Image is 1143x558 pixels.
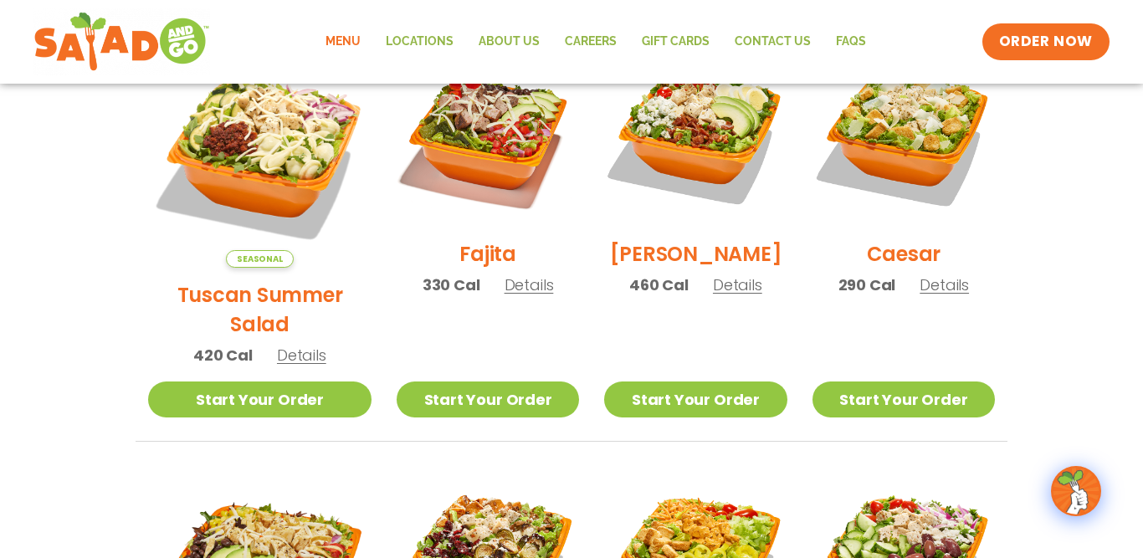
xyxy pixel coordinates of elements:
a: About Us [466,23,552,61]
h2: Caesar [867,239,941,269]
a: Start Your Order [604,381,787,417]
span: 460 Cal [629,274,689,296]
a: FAQs [823,23,879,61]
span: 420 Cal [193,344,253,366]
a: ORDER NOW [982,23,1110,60]
span: Details [505,274,554,295]
a: Start Your Order [397,381,579,417]
img: wpChatIcon [1053,468,1099,514]
h2: Tuscan Summer Salad [148,280,372,339]
span: Details [277,345,326,366]
a: Contact Us [722,23,823,61]
span: ORDER NOW [999,32,1093,52]
span: Seasonal [226,250,294,268]
a: Start Your Order [812,381,995,417]
img: Product photo for Cobb Salad [604,44,787,227]
img: Product photo for Tuscan Summer Salad [148,44,372,268]
a: Start Your Order [148,381,372,417]
span: 330 Cal [423,274,480,296]
a: GIFT CARDS [629,23,722,61]
h2: Fajita [459,239,516,269]
nav: Menu [313,23,879,61]
img: Product photo for Fajita Salad [397,44,579,227]
a: Menu [313,23,373,61]
img: Product photo for Caesar Salad [812,44,995,227]
span: Details [713,274,762,295]
span: Details [920,274,969,295]
a: Careers [552,23,629,61]
span: 290 Cal [838,274,896,296]
img: new-SAG-logo-768×292 [33,8,210,75]
h2: [PERSON_NAME] [610,239,782,269]
a: Locations [373,23,466,61]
